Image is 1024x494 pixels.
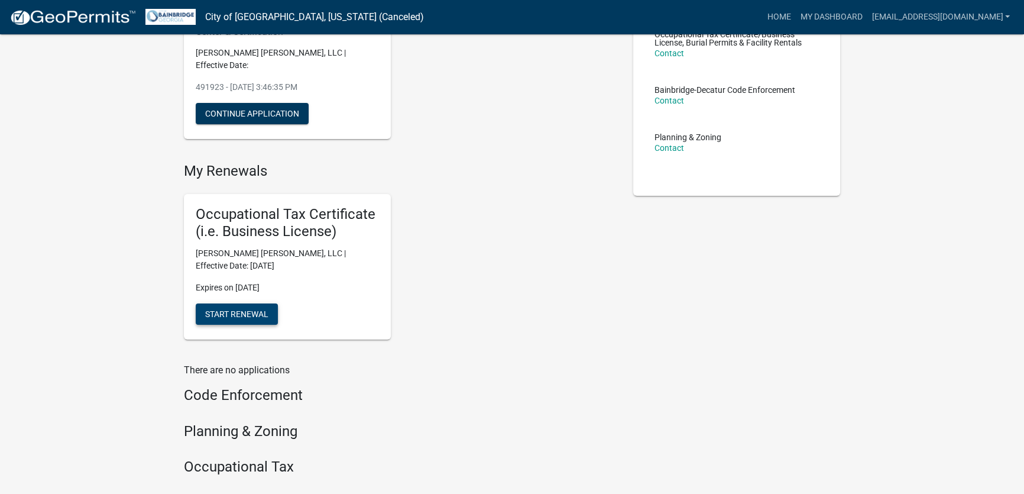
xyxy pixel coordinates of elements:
[654,96,684,105] a: Contact
[795,6,867,28] a: My Dashboard
[654,133,721,141] p: Planning & Zoning
[184,459,615,476] h4: Occupational Tax
[196,47,379,72] p: [PERSON_NAME] [PERSON_NAME], LLC | Effective Date:
[654,49,684,58] a: Contact
[205,7,424,27] a: City of [GEOGRAPHIC_DATA], [US_STATE] (Canceled)
[867,6,1015,28] a: [EMAIL_ADDRESS][DOMAIN_NAME]
[196,282,379,294] p: Expires on [DATE]
[196,103,309,124] button: Continue Application
[196,81,379,93] p: 491923 - [DATE] 3:46:35 PM
[184,163,615,180] h4: My Renewals
[654,86,795,94] p: Bainbridge-Decatur Code Enforcement
[654,30,819,47] p: Occupational Tax Certificate/Business License, Burial Permits & Facility Rentals
[196,247,379,272] p: [PERSON_NAME] [PERSON_NAME], LLC | Effective Date: [DATE]
[762,6,795,28] a: Home
[184,423,615,440] h4: Planning & Zoning
[196,303,278,325] button: Start Renewal
[654,143,684,153] a: Contact
[184,163,615,348] wm-registration-list-section: My Renewals
[205,309,268,318] span: Start Renewal
[184,363,615,377] p: There are no applications
[196,206,379,240] h5: Occupational Tax Certificate (i.e. Business License)
[145,9,196,25] img: City of Bainbridge, Georgia (Canceled)
[184,387,615,404] h4: Code Enforcement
